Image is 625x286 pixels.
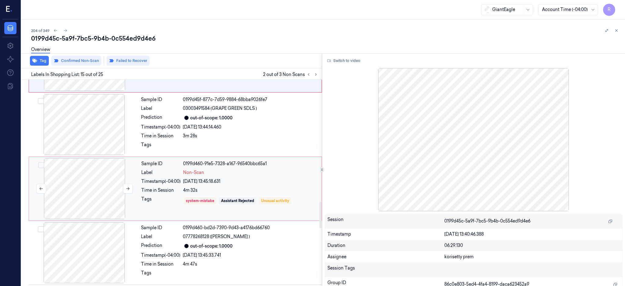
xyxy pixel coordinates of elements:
span: 2 out of 3 Non Scans [263,71,320,78]
button: R [603,4,615,16]
div: 0199d460-91e5-7328-a167-96540bbc65a1 [183,161,318,167]
div: Session Tags [327,265,444,275]
div: [DATE] 13:40:46.388 [444,231,620,237]
div: [DATE] 13:44:14.460 [183,124,318,130]
div: 0199d45f-877c-7d59-9884-68bba9026fe7 [183,96,318,103]
div: Prediction [141,242,180,250]
div: Assistant Rejected [221,198,254,204]
div: Time in Session [141,133,180,139]
div: Tags [141,196,181,206]
div: Time in Session [141,261,180,267]
div: 0199d45c-5a9f-7bc5-9b4b-0c554ed9d4e6 [31,34,620,43]
div: 4m 47s [183,261,318,267]
div: Duration [327,242,444,249]
button: Switch to video [325,56,363,66]
button: Confirmed Non-Scan [51,56,101,66]
div: Prediction [141,114,180,121]
button: Failed to Recover [107,56,150,66]
div: out-of-scope: 1.0000 [190,115,233,121]
button: Select row [38,162,44,168]
a: Overview [31,46,50,53]
button: Tag [30,56,49,66]
div: 06:29.130 [444,242,620,249]
div: Sample ID [141,225,180,231]
span: 0199d45c-5a9f-7bc5-9b4b-0c554ed9d4e6 [444,218,530,224]
span: 03003491584 (GRAPE GREEN SDLS ) [183,105,257,112]
div: Timestamp (-04:00) [141,124,180,130]
div: Timestamp [327,231,444,237]
div: [DATE] 13:45:18.631 [183,178,318,185]
div: Assignee [327,254,444,260]
span: Labels In Shopping List: 15 out of 25 [31,71,103,78]
div: Sample ID [141,96,180,103]
div: [DATE] 13:45:33.741 [183,252,318,259]
div: Tags [141,270,180,280]
div: Timestamp (-04:00) [141,252,180,259]
div: Session [327,216,444,226]
div: Label [141,105,180,112]
div: Time in Session [141,187,181,194]
div: korisetty prem [444,254,620,260]
div: out-of-scope: 1.0000 [190,243,233,249]
div: Tags [141,142,180,151]
div: Unusual activity [261,198,289,204]
div: Label [141,169,181,176]
span: Non-Scan [183,169,204,176]
div: 0199d460-bd2d-7390-9d43-a4176bd66760 [183,225,318,231]
div: Sample ID [141,161,181,167]
span: 204 of 349 [31,28,49,33]
div: 3m 28s [183,133,318,139]
div: 4m 32s [183,187,318,194]
button: Select row [38,98,44,104]
button: Select row [38,226,44,232]
span: 07778268128 ([PERSON_NAME] ) [183,234,250,240]
div: system-mistake [186,198,214,204]
div: Timestamp (-04:00) [141,178,181,185]
div: Label [141,234,180,240]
